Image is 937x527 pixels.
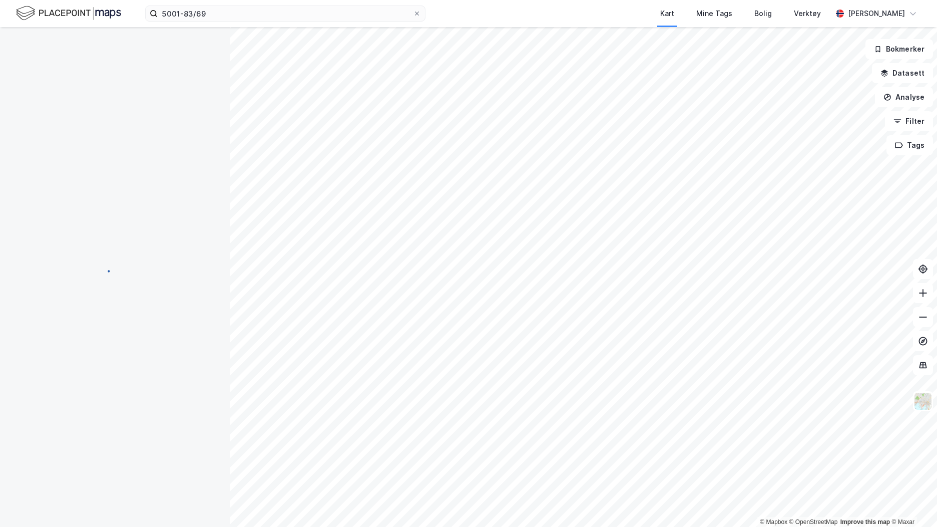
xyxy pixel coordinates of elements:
[875,87,933,107] button: Analyse
[885,111,933,131] button: Filter
[872,63,933,83] button: Datasett
[158,6,413,21] input: Søk på adresse, matrikkel, gårdeiere, leietakere eller personer
[760,518,787,525] a: Mapbox
[887,479,937,527] iframe: Chat Widget
[107,263,123,279] img: spinner.a6d8c91a73a9ac5275cf975e30b51cfb.svg
[840,518,890,525] a: Improve this map
[913,392,932,411] img: Z
[794,8,821,20] div: Verktøy
[865,39,933,59] button: Bokmerker
[887,479,937,527] div: Kontrollprogram for chat
[660,8,674,20] div: Kart
[696,8,732,20] div: Mine Tags
[886,135,933,155] button: Tags
[16,5,121,22] img: logo.f888ab2527a4732fd821a326f86c7f29.svg
[848,8,905,20] div: [PERSON_NAME]
[789,518,838,525] a: OpenStreetMap
[754,8,772,20] div: Bolig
